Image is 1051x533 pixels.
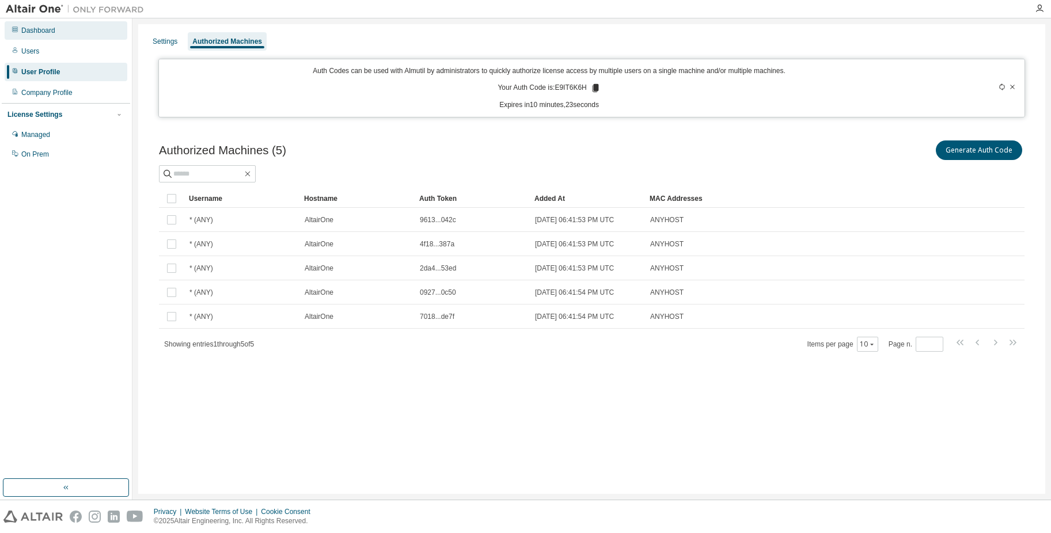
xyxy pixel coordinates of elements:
div: Privacy [154,507,185,516]
span: Showing entries 1 through 5 of 5 [164,340,254,348]
div: Cookie Consent [261,507,317,516]
div: Dashboard [21,26,55,35]
div: User Profile [21,67,60,77]
span: * (ANY) [189,264,213,273]
div: Username [189,189,295,208]
img: facebook.svg [70,511,82,523]
div: Website Terms of Use [185,507,261,516]
div: Auth Token [419,189,525,208]
img: youtube.svg [127,511,143,523]
span: * (ANY) [189,239,213,249]
span: ANYHOST [650,288,684,297]
img: instagram.svg [89,511,101,523]
span: 0927...0c50 [420,288,456,297]
div: Hostname [304,189,410,208]
span: [DATE] 06:41:54 PM UTC [535,312,614,321]
p: Expires in 10 minutes, 23 seconds [166,100,932,110]
div: On Prem [21,150,49,159]
div: Authorized Machines [192,37,262,46]
div: Users [21,47,39,56]
div: Settings [153,37,177,46]
span: AltairOne [305,239,333,249]
span: 2da4...53ed [420,264,456,273]
button: Generate Auth Code [936,140,1022,160]
div: License Settings [7,110,62,119]
span: Page n. [889,337,943,352]
span: * (ANY) [189,215,213,224]
p: © 2025 Altair Engineering, Inc. All Rights Reserved. [154,516,317,526]
div: Added At [534,189,640,208]
span: 9613...042c [420,215,456,224]
span: 4f18...387a [420,239,454,249]
span: [DATE] 06:41:53 PM UTC [535,215,614,224]
div: Managed [21,130,50,139]
img: linkedin.svg [108,511,120,523]
span: [DATE] 06:41:53 PM UTC [535,264,614,273]
img: altair_logo.svg [3,511,63,523]
span: ANYHOST [650,312,684,321]
span: [DATE] 06:41:53 PM UTC [535,239,614,249]
p: Your Auth Code is: E9IT6K6H [498,83,600,93]
div: Company Profile [21,88,73,97]
p: Auth Codes can be used with Almutil by administrators to quickly authorize license access by mult... [166,66,932,76]
span: Items per page [807,337,878,352]
span: AltairOne [305,264,333,273]
span: ANYHOST [650,215,684,224]
span: ANYHOST [650,239,684,249]
span: AltairOne [305,312,333,321]
div: MAC Addresses [650,189,904,208]
img: Altair One [6,3,150,15]
span: AltairOne [305,288,333,297]
span: [DATE] 06:41:54 PM UTC [535,288,614,297]
span: 7018...de7f [420,312,454,321]
span: AltairOne [305,215,333,224]
button: 10 [860,340,875,349]
span: * (ANY) [189,312,213,321]
span: Authorized Machines (5) [159,144,286,157]
span: * (ANY) [189,288,213,297]
span: ANYHOST [650,264,684,273]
